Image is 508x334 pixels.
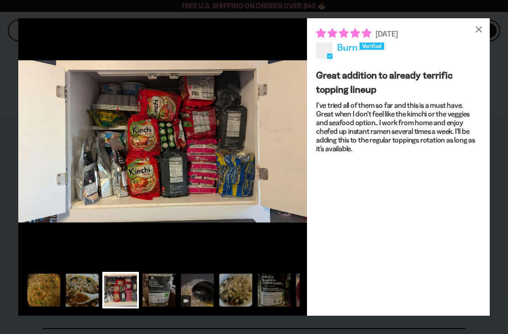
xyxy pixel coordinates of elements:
[316,27,371,39] span: 5 star review
[337,42,358,53] span: Burn
[468,18,490,40] div: ×
[376,29,398,38] span: [DATE]
[316,68,481,96] div: Great addition to already terrific topping lineup
[316,101,481,153] p: I've tried all of them so far and this is a must have. Great when I don't feel like the kimchi or...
